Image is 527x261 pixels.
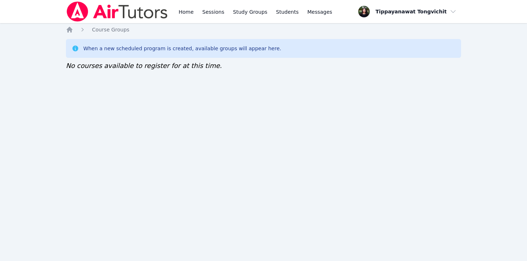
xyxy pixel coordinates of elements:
nav: Breadcrumb [66,26,461,33]
div: When a new scheduled program is created, available groups will appear here. [83,45,281,52]
span: Course Groups [92,27,129,33]
span: Messages [308,8,332,16]
a: Course Groups [92,26,129,33]
img: Air Tutors [66,1,168,22]
span: No courses available to register for at this time. [66,62,222,69]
